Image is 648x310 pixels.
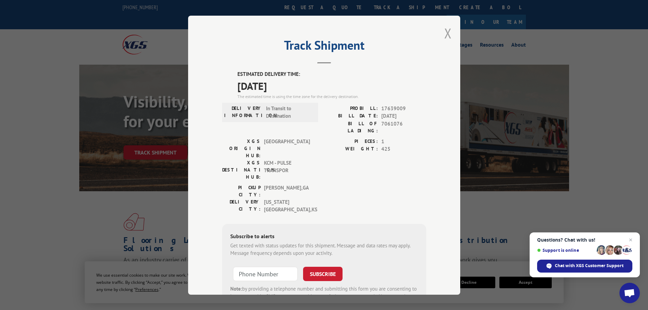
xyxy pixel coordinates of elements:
label: XGS ORIGIN HUB: [222,137,261,159]
span: Support is online [537,248,594,253]
span: Chat with XGS Customer Support [555,263,624,269]
span: [DATE] [237,78,426,93]
div: The estimated time is using the time zone for the delivery destination. [237,93,426,99]
button: SUBSCRIBE [303,266,343,281]
label: XGS DESTINATION HUB: [222,159,261,180]
span: [DATE] [381,112,426,120]
div: Chat with XGS Customer Support [537,260,632,273]
div: Get texted with status updates for this shipment. Message and data rates may apply. Message frequ... [230,242,418,257]
input: Phone Number [233,266,298,281]
span: KCM - PULSE TRANSPOR [264,159,310,180]
div: Subscribe to alerts [230,232,418,242]
label: PIECES: [324,137,378,145]
span: Close chat [627,236,635,244]
span: [GEOGRAPHIC_DATA] [264,137,310,159]
span: 7061076 [381,120,426,134]
span: [PERSON_NAME] , GA [264,184,310,198]
button: Close modal [444,24,452,42]
label: BILL OF LADING: [324,120,378,134]
span: 425 [381,145,426,153]
span: 1 [381,137,426,145]
label: PICKUP CITY: [222,184,261,198]
strong: Note: [230,285,242,292]
label: PROBILL: [324,104,378,112]
h2: Track Shipment [222,40,426,53]
label: DELIVERY INFORMATION: [224,104,263,120]
label: ESTIMATED DELIVERY TIME: [237,70,426,78]
span: In Transit to Destination [266,104,312,120]
div: by providing a telephone number and submitting this form you are consenting to be contacted by SM... [230,285,418,308]
span: [US_STATE][GEOGRAPHIC_DATA] , KS [264,198,310,213]
span: Questions? Chat with us! [537,237,632,243]
div: Open chat [619,283,640,303]
label: DELIVERY CITY: [222,198,261,213]
span: 17639009 [381,104,426,112]
label: BILL DATE: [324,112,378,120]
label: WEIGHT: [324,145,378,153]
